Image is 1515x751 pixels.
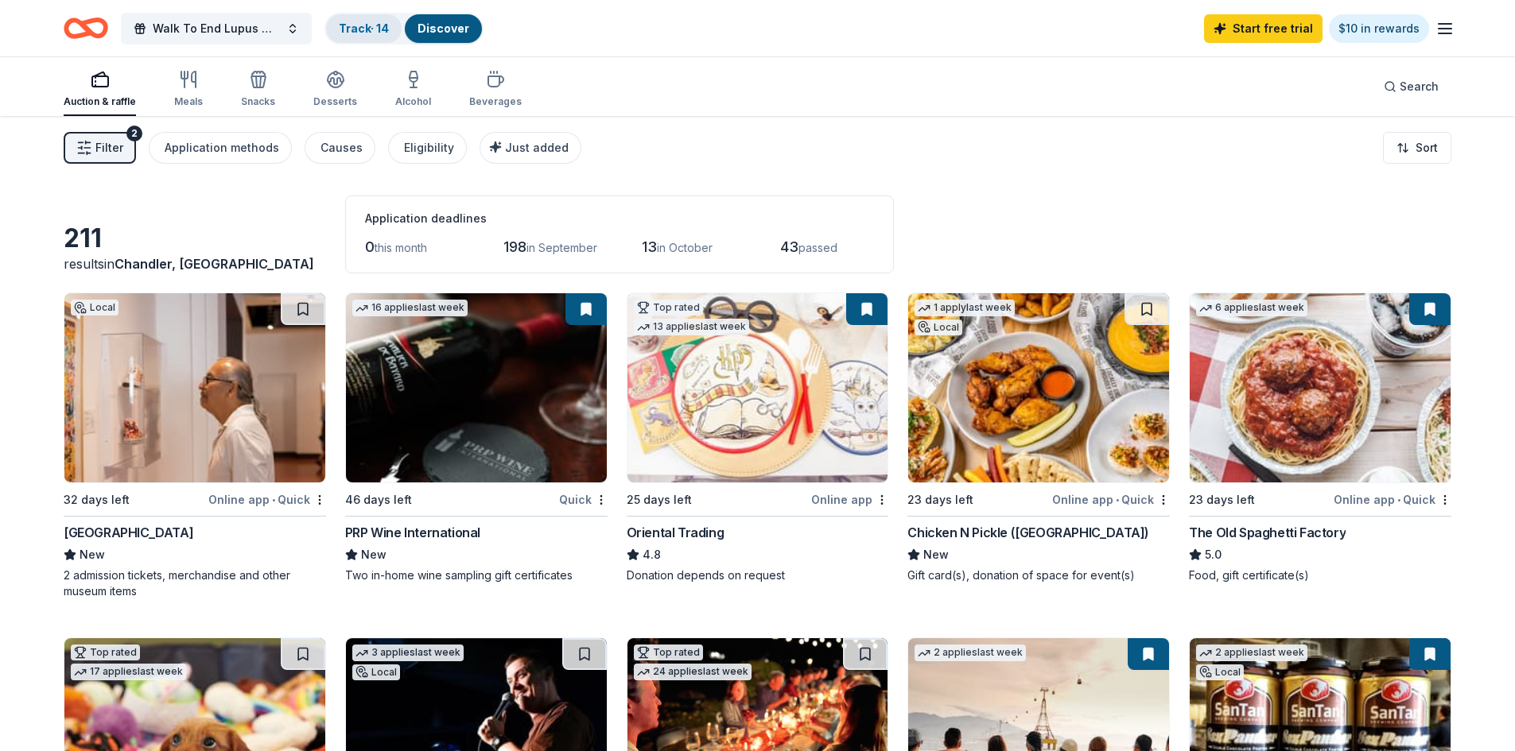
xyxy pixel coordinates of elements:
span: New [361,545,387,564]
div: 23 days left [1189,490,1255,509]
div: Eligibility [404,138,454,157]
div: [GEOGRAPHIC_DATA] [64,523,193,542]
div: 16 applies last week [352,300,468,316]
span: in October [657,241,713,254]
a: Start free trial [1204,14,1323,43]
div: 6 applies last week [1196,300,1307,316]
div: 24 applies last week [634,664,752,680]
div: Oriental Trading [627,523,724,542]
div: Desserts [313,95,357,108]
div: Local [352,664,400,680]
div: 2 admission tickets, merchandise and other museum items [64,567,326,599]
div: Beverages [469,95,522,108]
div: 32 days left [64,490,130,509]
div: Meals [174,95,203,108]
div: Auction & raffle [64,95,136,108]
div: The Old Spaghetti Factory [1189,523,1346,542]
div: Two in-home wine sampling gift certificates [345,567,608,583]
a: Image for PRP Wine International16 applieslast week46 days leftQuickPRP Wine InternationalNewTwo ... [345,292,608,583]
span: 0 [365,238,375,255]
img: Image for Chicken N Pickle (Glendale) [908,293,1169,482]
div: results [64,254,326,273]
span: • [272,494,275,506]
button: Application methods [149,132,292,164]
div: 13 applies last week [634,319,749,335]
span: Sort [1416,138,1438,157]
span: Walk To End Lupus Now [US_STATE] [153,19,280,38]
img: Image for Heard Museum [64,293,325,482]
div: 2 applies last week [1196,645,1307,661]
button: Sort [1383,132,1451,164]
div: Gift card(s), donation of space for event(s) [907,567,1170,583]
div: Top rated [634,645,703,660]
div: Quick [559,490,608,509]
button: Walk To End Lupus Now [US_STATE] [121,13,312,45]
button: Meals [174,64,203,116]
a: $10 in rewards [1329,14,1429,43]
button: Just added [480,132,581,164]
span: in [104,256,314,272]
span: • [1116,494,1119,506]
img: Image for Oriental Trading [627,293,888,482]
button: Causes [305,132,375,164]
div: Online app [811,490,888,509]
div: Donation depends on request [627,567,889,583]
span: Just added [505,141,569,154]
button: Desserts [313,64,357,116]
button: Search [1371,71,1451,103]
div: 211 [64,223,326,254]
a: Image for Heard MuseumLocal32 days leftOnline app•Quick[GEOGRAPHIC_DATA]New2 admission tickets, m... [64,292,326,599]
a: Home [64,10,108,47]
span: 43 [780,238,798,255]
div: Food, gift certificate(s) [1189,567,1451,583]
span: 4.8 [643,545,661,564]
div: Snacks [241,95,275,108]
div: PRP Wine International [345,523,480,542]
div: 46 days left [345,490,412,509]
span: New [80,545,105,564]
div: 23 days left [907,490,973,509]
button: Filter2 [64,132,136,164]
a: Image for The Old Spaghetti Factory6 applieslast week23 days leftOnline app•QuickThe Old Spaghett... [1189,292,1451,583]
span: 5.0 [1205,545,1222,564]
div: Local [1196,664,1244,680]
span: New [923,545,949,564]
span: • [1397,494,1400,506]
a: Image for Chicken N Pickle (Glendale)1 applylast weekLocal23 days leftOnline app•QuickChicken N P... [907,292,1170,583]
span: Filter [95,138,123,157]
div: 2 applies last week [915,645,1026,661]
button: Beverages [469,64,522,116]
a: Discover [418,21,469,35]
a: Track· 14 [339,21,389,35]
div: Causes [320,138,363,157]
div: 1 apply last week [915,300,1015,316]
span: this month [375,241,427,254]
a: Image for Oriental TradingTop rated13 applieslast week25 days leftOnline appOriental Trading4.8Do... [627,292,889,583]
div: Application deadlines [365,209,874,228]
div: Alcohol [395,95,431,108]
div: Online app Quick [208,490,326,509]
span: 13 [642,238,657,255]
button: Snacks [241,64,275,116]
div: 25 days left [627,490,692,509]
div: Local [71,300,118,315]
span: Chandler, [GEOGRAPHIC_DATA] [115,256,314,272]
span: 198 [503,238,526,255]
img: Image for PRP Wine International [346,293,607,482]
button: Auction & raffle [64,64,136,116]
span: passed [798,241,837,254]
span: in September [526,241,597,254]
div: Chicken N Pickle ([GEOGRAPHIC_DATA]) [907,523,1149,542]
img: Image for The Old Spaghetti Factory [1190,293,1451,482]
button: Eligibility [388,132,467,164]
div: 3 applies last week [352,645,464,661]
button: Alcohol [395,64,431,116]
div: Online app Quick [1052,490,1170,509]
span: Search [1400,77,1439,96]
div: Application methods [165,138,279,157]
div: Top rated [71,645,140,660]
div: Online app Quick [1334,490,1451,509]
div: 2 [126,126,142,141]
button: Track· 14Discover [324,13,484,45]
div: Top rated [634,300,703,315]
